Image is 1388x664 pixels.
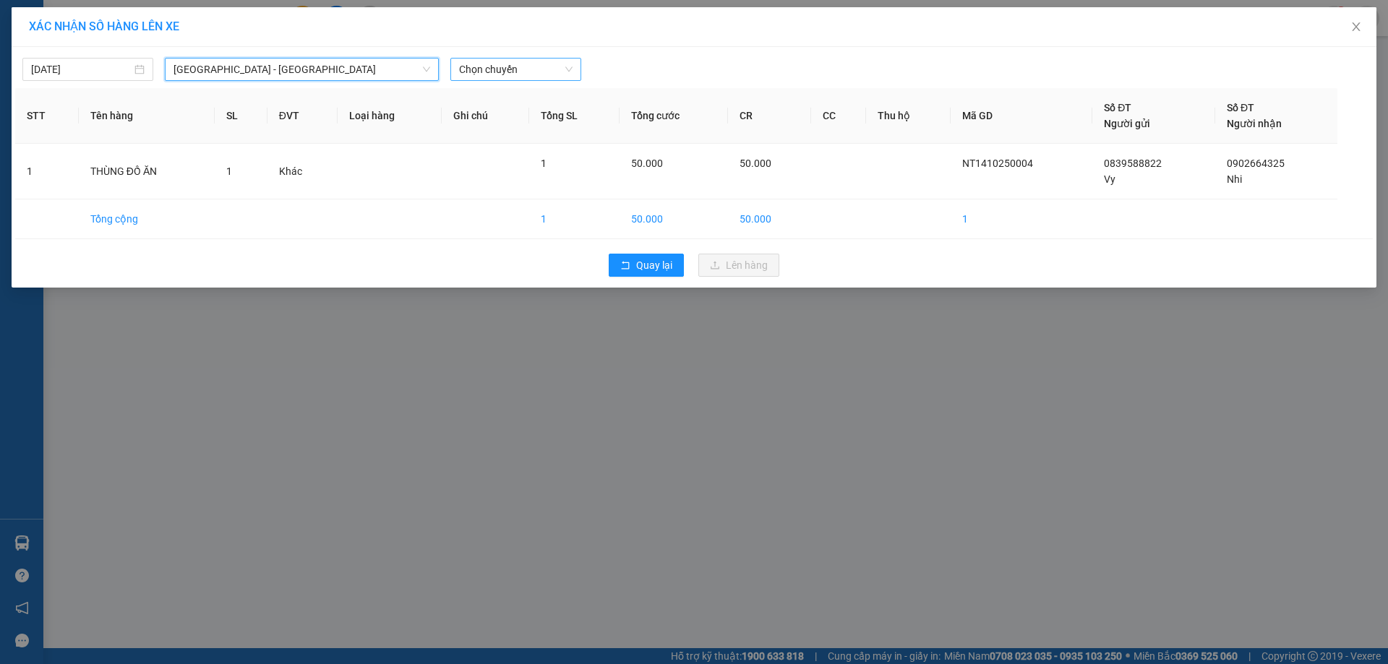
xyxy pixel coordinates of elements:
[866,88,951,144] th: Thu hộ
[962,158,1033,169] span: NT1410250004
[1104,118,1150,129] span: Người gửi
[11,91,161,108] div: 50.000
[12,12,159,45] div: [GEOGRAPHIC_DATA]
[728,199,811,239] td: 50.000
[459,59,573,80] span: Chọn chuyến
[338,88,442,144] th: Loại hàng
[620,199,728,239] td: 50.000
[79,144,215,199] td: THÙNG ĐỒ ĂN
[698,254,779,277] button: uploadLên hàng
[1227,173,1242,185] span: Nhi
[529,199,620,239] td: 1
[1227,102,1254,113] span: Số ĐT
[1227,118,1282,129] span: Người nhận
[1104,173,1115,185] span: Vy
[31,61,132,77] input: 14/10/2025
[609,254,684,277] button: rollbackQuay lại
[11,92,33,108] span: CR :
[442,88,529,144] th: Ghi chú
[1104,158,1162,169] span: 0839588822
[226,165,232,177] span: 1
[1336,7,1376,48] button: Close
[169,12,270,30] div: Quận 1
[267,88,338,144] th: ĐVT
[1227,158,1285,169] span: 0902664325
[620,88,728,144] th: Tổng cước
[541,158,547,169] span: 1
[79,88,215,144] th: Tên hàng
[12,12,35,27] span: Gửi:
[636,257,672,273] span: Quay lại
[620,260,630,272] span: rollback
[169,47,270,67] div: 0902664325
[1350,21,1362,33] span: close
[215,88,267,144] th: SL
[267,144,338,199] td: Khác
[173,59,430,80] span: Nha Trang - Quận 1
[169,14,204,29] span: Nhận:
[951,88,1093,144] th: Mã GD
[29,20,179,33] span: XÁC NHẬN SỐ HÀNG LÊN XE
[811,88,866,144] th: CC
[529,88,620,144] th: Tổng SL
[951,199,1093,239] td: 1
[740,158,771,169] span: 50.000
[728,88,811,144] th: CR
[631,158,663,169] span: 50.000
[422,65,431,74] span: down
[12,62,159,82] div: 0839588822
[79,199,215,239] td: Tổng cộng
[1104,102,1131,113] span: Số ĐT
[169,30,270,47] div: Nhi
[15,88,79,144] th: STT
[12,45,159,62] div: Vy
[15,144,79,199] td: 1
